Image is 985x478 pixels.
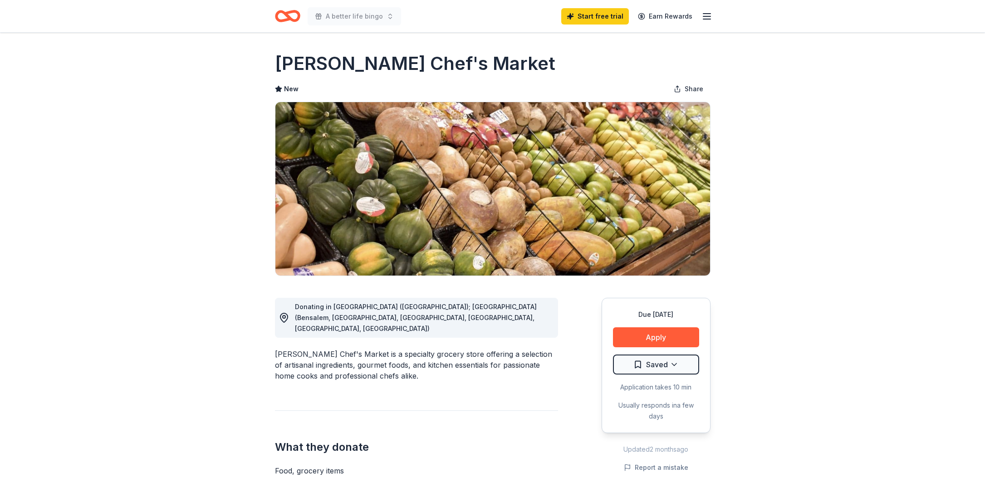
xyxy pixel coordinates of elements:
[275,51,555,76] h1: [PERSON_NAME] Chef's Market
[275,465,558,476] div: Food, grocery items
[275,102,710,276] img: Image for Brown's Chef's Market
[666,80,711,98] button: Share
[624,462,688,473] button: Report a mistake
[632,8,698,25] a: Earn Rewards
[602,444,711,455] div: Updated 2 months ago
[295,303,537,332] span: Donating in [GEOGRAPHIC_DATA] ([GEOGRAPHIC_DATA]); [GEOGRAPHIC_DATA] (Bensalem, [GEOGRAPHIC_DATA]...
[275,5,300,27] a: Home
[685,84,703,94] span: Share
[613,327,699,347] button: Apply
[326,11,383,22] span: A better life bingo
[613,355,699,375] button: Saved
[275,349,558,381] div: [PERSON_NAME] Chef's Market is a specialty grocery store offering a selection of artisanal ingred...
[613,382,699,393] div: Application takes 10 min
[613,309,699,320] div: Due [DATE]
[613,400,699,422] div: Usually responds in a few days
[284,84,299,94] span: New
[308,7,401,25] button: A better life bingo
[275,440,558,454] h2: What they donate
[646,359,668,370] span: Saved
[561,8,629,25] a: Start free trial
